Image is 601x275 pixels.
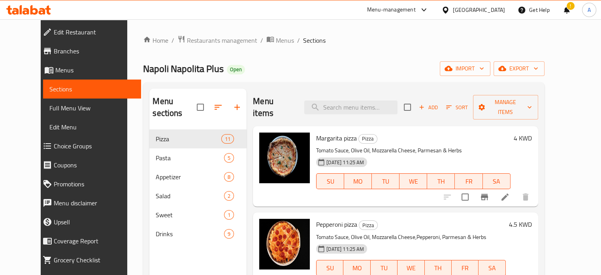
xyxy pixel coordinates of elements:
[344,173,372,189] button: MO
[227,65,245,74] div: Open
[36,137,141,156] a: Choice Groups
[224,192,234,200] span: 2
[149,205,247,224] div: Sweet1
[143,60,224,78] span: Napoli Napolita Plus
[455,262,475,274] span: FR
[260,36,263,45] li: /
[479,97,532,117] span: Manage items
[36,61,141,80] a: Menus
[55,65,135,75] span: Menus
[516,188,535,207] button: delete
[446,103,468,112] span: Sort
[418,103,439,112] span: Add
[228,98,247,117] button: Add section
[54,255,135,265] span: Grocery Checklist
[494,61,544,76] button: export
[49,84,135,94] span: Sections
[153,95,197,119] h2: Menu sections
[224,154,234,162] span: 5
[320,262,340,274] span: SU
[514,133,532,144] h6: 4 KWD
[483,173,511,189] button: SA
[323,159,367,166] span: [DATE] 11:25 AM
[304,101,398,114] input: search
[399,99,416,116] span: Select section
[358,134,377,144] div: Pizza
[49,103,135,113] span: Full Menu View
[224,153,234,163] div: items
[54,198,135,208] span: Menu disclaimer
[49,122,135,132] span: Edit Menu
[143,35,544,46] nav: breadcrumb
[36,174,141,193] a: Promotions
[316,173,344,189] button: SU
[401,262,421,274] span: WE
[156,153,224,163] span: Pasta
[36,250,141,269] a: Grocery Checklist
[253,95,294,119] h2: Menu items
[149,186,247,205] div: Salad2
[54,160,135,170] span: Coupons
[209,98,228,117] span: Sort sections
[224,210,234,220] div: items
[416,101,441,114] button: Add
[224,211,234,219] span: 1
[416,101,441,114] span: Add item
[156,210,224,220] span: Sweet
[149,167,247,186] div: Appetizer8
[359,134,377,143] span: Pizza
[403,176,424,187] span: WE
[374,262,394,274] span: TU
[222,135,234,143] span: 11
[156,229,224,239] span: Drinks
[316,146,510,156] p: Tomato Sauce, Olive Oil, Mozzarella Cheese, Parmesan & Herbs
[359,220,378,230] div: Pizza
[500,64,538,74] span: export
[276,36,294,45] span: Menus
[427,173,455,189] button: TH
[36,212,141,231] a: Upsell
[192,99,209,116] span: Select all sections
[500,192,510,202] a: Edit menu item
[316,232,505,242] p: Tomato Sauce, Olive Oil, Mozzarella Cheese,Pepperoni, Parmesan & Herbs
[156,134,221,144] span: Pizza
[149,126,247,247] nav: Menu sections
[372,173,399,189] button: TU
[43,80,141,99] a: Sections
[156,191,224,201] span: Salad
[54,217,135,227] span: Upsell
[399,173,427,189] button: WE
[347,262,367,274] span: MO
[54,179,135,189] span: Promotions
[430,176,452,187] span: TH
[149,129,247,148] div: Pizza11
[455,173,482,189] button: FR
[54,27,135,37] span: Edit Restaurant
[347,176,369,187] span: MO
[54,46,135,56] span: Branches
[187,36,257,45] span: Restaurants management
[221,134,234,144] div: items
[316,218,357,230] span: Pepperoni pizza
[375,176,396,187] span: TU
[143,36,168,45] a: Home
[323,245,367,253] span: [DATE] 11:25 AM
[509,219,532,230] h6: 4.5 KWD
[428,262,448,274] span: TH
[320,176,341,187] span: SU
[475,188,494,207] button: Branch-specific-item
[36,156,141,174] a: Coupons
[54,236,135,246] span: Coverage Report
[259,219,310,269] img: Pepperoni pizza
[177,35,257,46] a: Restaurants management
[367,5,416,15] div: Menu-management
[156,172,224,182] span: Appetizer
[266,35,294,46] a: Menus
[473,95,538,119] button: Manage items
[259,133,310,183] img: Margarita pizza
[36,193,141,212] a: Menu disclaimer
[224,173,234,181] span: 8
[486,176,507,187] span: SA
